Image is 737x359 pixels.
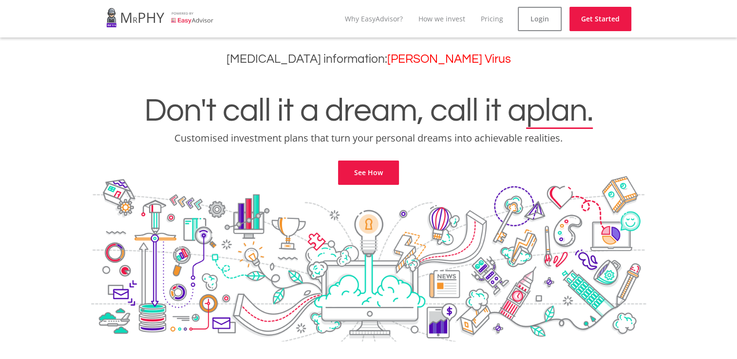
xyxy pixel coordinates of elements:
p: Customised investment plans that turn your personal dreams into achievable realities. [7,131,730,145]
a: Why EasyAdvisor? [345,14,403,23]
h1: Don't call it a dream, call it a [7,94,730,127]
a: See How [338,161,399,185]
a: How we invest [418,14,465,23]
a: [PERSON_NAME] Virus [387,53,511,65]
span: plan. [526,94,593,127]
h3: [MEDICAL_DATA] information: [7,52,730,66]
a: Login [518,7,562,31]
a: Get Started [569,7,631,31]
a: Pricing [481,14,503,23]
